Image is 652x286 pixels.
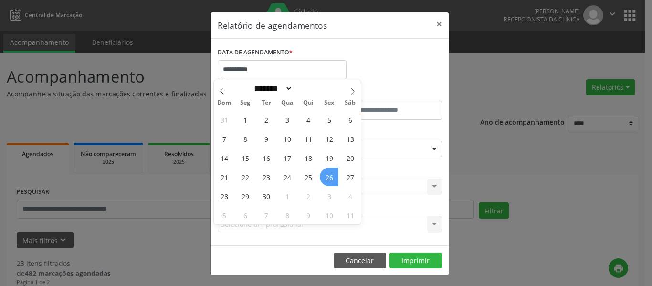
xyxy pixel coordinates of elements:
[341,129,359,148] span: Setembro 13, 2025
[299,110,317,129] span: Setembro 4, 2025
[320,129,338,148] span: Setembro 12, 2025
[218,19,327,32] h5: Relatório de agendamentos
[341,206,359,224] span: Outubro 11, 2025
[293,84,324,94] input: Year
[236,129,254,148] span: Setembro 8, 2025
[215,110,233,129] span: Agosto 31, 2025
[215,148,233,167] span: Setembro 14, 2025
[430,12,449,36] button: Close
[215,168,233,186] span: Setembro 21, 2025
[341,168,359,186] span: Setembro 27, 2025
[277,100,298,106] span: Qua
[278,187,296,205] span: Outubro 1, 2025
[332,86,442,101] label: ATÉ
[256,100,277,106] span: Ter
[257,168,275,186] span: Setembro 23, 2025
[340,100,361,106] span: Sáb
[341,148,359,167] span: Setembro 20, 2025
[278,148,296,167] span: Setembro 17, 2025
[299,187,317,205] span: Outubro 2, 2025
[320,206,338,224] span: Outubro 10, 2025
[251,84,293,94] select: Month
[235,100,256,106] span: Seg
[341,110,359,129] span: Setembro 6, 2025
[278,110,296,129] span: Setembro 3, 2025
[236,168,254,186] span: Setembro 22, 2025
[319,100,340,106] span: Sex
[214,100,235,106] span: Dom
[215,187,233,205] span: Setembro 28, 2025
[278,206,296,224] span: Outubro 8, 2025
[278,129,296,148] span: Setembro 10, 2025
[320,110,338,129] span: Setembro 5, 2025
[236,110,254,129] span: Setembro 1, 2025
[320,148,338,167] span: Setembro 19, 2025
[334,253,386,269] button: Cancelar
[215,129,233,148] span: Setembro 7, 2025
[299,206,317,224] span: Outubro 9, 2025
[320,187,338,205] span: Outubro 3, 2025
[215,206,233,224] span: Outubro 5, 2025
[257,148,275,167] span: Setembro 16, 2025
[320,168,338,186] span: Setembro 26, 2025
[278,168,296,186] span: Setembro 24, 2025
[299,168,317,186] span: Setembro 25, 2025
[299,148,317,167] span: Setembro 18, 2025
[389,253,442,269] button: Imprimir
[236,206,254,224] span: Outubro 6, 2025
[298,100,319,106] span: Qui
[257,110,275,129] span: Setembro 2, 2025
[299,129,317,148] span: Setembro 11, 2025
[257,187,275,205] span: Setembro 30, 2025
[218,45,293,60] label: DATA DE AGENDAMENTO
[257,206,275,224] span: Outubro 7, 2025
[257,129,275,148] span: Setembro 9, 2025
[341,187,359,205] span: Outubro 4, 2025
[236,148,254,167] span: Setembro 15, 2025
[236,187,254,205] span: Setembro 29, 2025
